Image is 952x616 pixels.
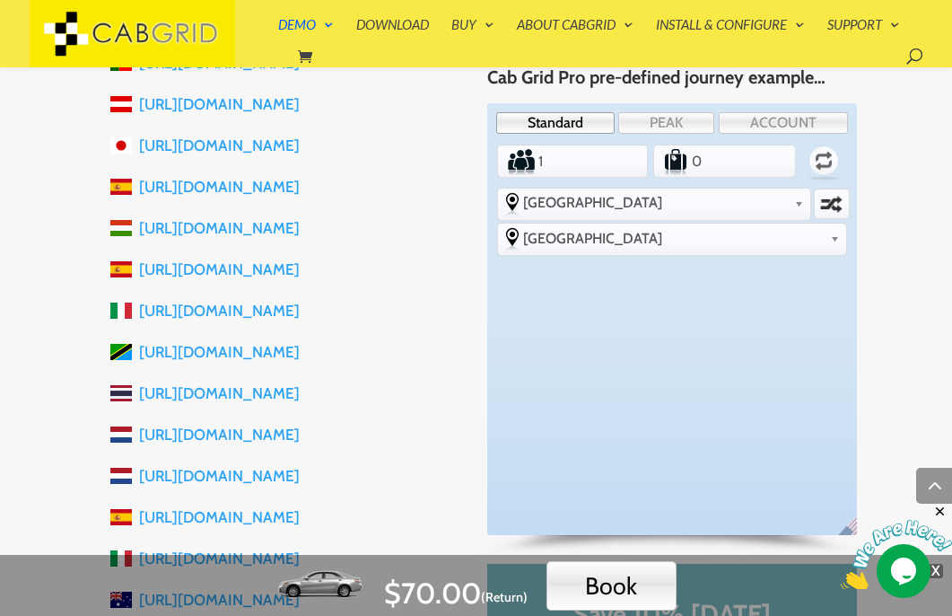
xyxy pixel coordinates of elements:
span: $ [384,576,401,611]
a: Install & Configure [656,18,805,48]
a: [URL][DOMAIN_NAME] [139,219,300,237]
h4: Cab Grid Pro pre-defined journey example… [487,67,857,96]
span: 70.00 [401,576,481,611]
a: ACCOUNT [719,112,848,134]
input: Number of Suitcases Number of Suitcases [690,146,759,175]
label: Number of Suitcases [655,147,690,176]
a: [URL][DOMAIN_NAME] [139,95,300,113]
a: [URL][DOMAIN_NAME] [139,384,300,402]
a: Buy [451,18,494,48]
a: [URL][DOMAIN_NAME] [139,550,300,568]
a: [URL][DOMAIN_NAME] [139,467,300,485]
a: [URL][DOMAIN_NAME] [139,302,300,320]
span: [GEOGRAPHIC_DATA] [523,230,823,247]
a: Support [827,18,900,48]
a: [URL][DOMAIN_NAME] [139,508,300,526]
div: Select the place the starting address falls within [498,189,810,217]
a: [URL][DOMAIN_NAME] [139,426,300,444]
a: [URL][DOMAIN_NAME] [139,260,300,278]
a: Download [356,18,429,48]
a: Demo [278,18,334,48]
input: Number of Passengers Number of Passengers [536,146,609,175]
a: [URL][DOMAIN_NAME] [139,178,300,196]
a: About CabGrid [517,18,633,48]
img: Standard [275,559,365,611]
label: Swap selected destinations [817,191,847,217]
a: [URL][DOMAIN_NAME] [139,54,300,72]
a: Standard [496,112,615,134]
span: Click to switch [481,585,528,611]
a: [URL][DOMAIN_NAME] [139,343,300,361]
a: PEAK [618,112,714,134]
label: Return [802,138,845,184]
span: [GEOGRAPHIC_DATA] [523,194,787,211]
div: Select the place the destination address is within [498,224,846,252]
label: Number of Passengers [500,147,537,176]
button: Book [546,561,677,611]
a: CabGrid Taxi Plugin [30,22,235,41]
a: [URL][DOMAIN_NAME] [139,136,300,154]
iframe: chat widget [841,504,952,589]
